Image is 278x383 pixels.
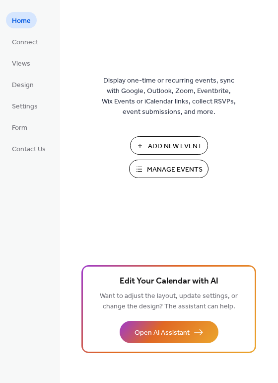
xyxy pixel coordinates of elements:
button: Add New Event [130,136,208,155]
span: Manage Events [147,165,203,175]
a: Connect [6,33,44,50]
span: Want to adjust the layout, update settings, or change the design? The assistant can help. [100,289,238,313]
a: Form [6,119,33,135]
a: Views [6,55,36,71]
span: Open AI Assistant [135,328,190,338]
span: Design [12,80,34,91]
a: Home [6,12,37,28]
a: Settings [6,97,44,114]
span: Connect [12,37,38,48]
span: Edit Your Calendar with AI [120,275,218,288]
button: Manage Events [129,160,208,178]
a: Design [6,76,40,93]
span: Home [12,16,31,26]
span: Contact Us [12,144,46,155]
span: Form [12,123,27,133]
span: Add New Event [148,141,202,152]
span: Display one-time or recurring events, sync with Google, Outlook, Zoom, Eventbrite, Wix Events or ... [102,76,236,117]
span: Settings [12,101,38,112]
span: Views [12,59,30,69]
a: Contact Us [6,140,52,157]
button: Open AI Assistant [120,321,218,343]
